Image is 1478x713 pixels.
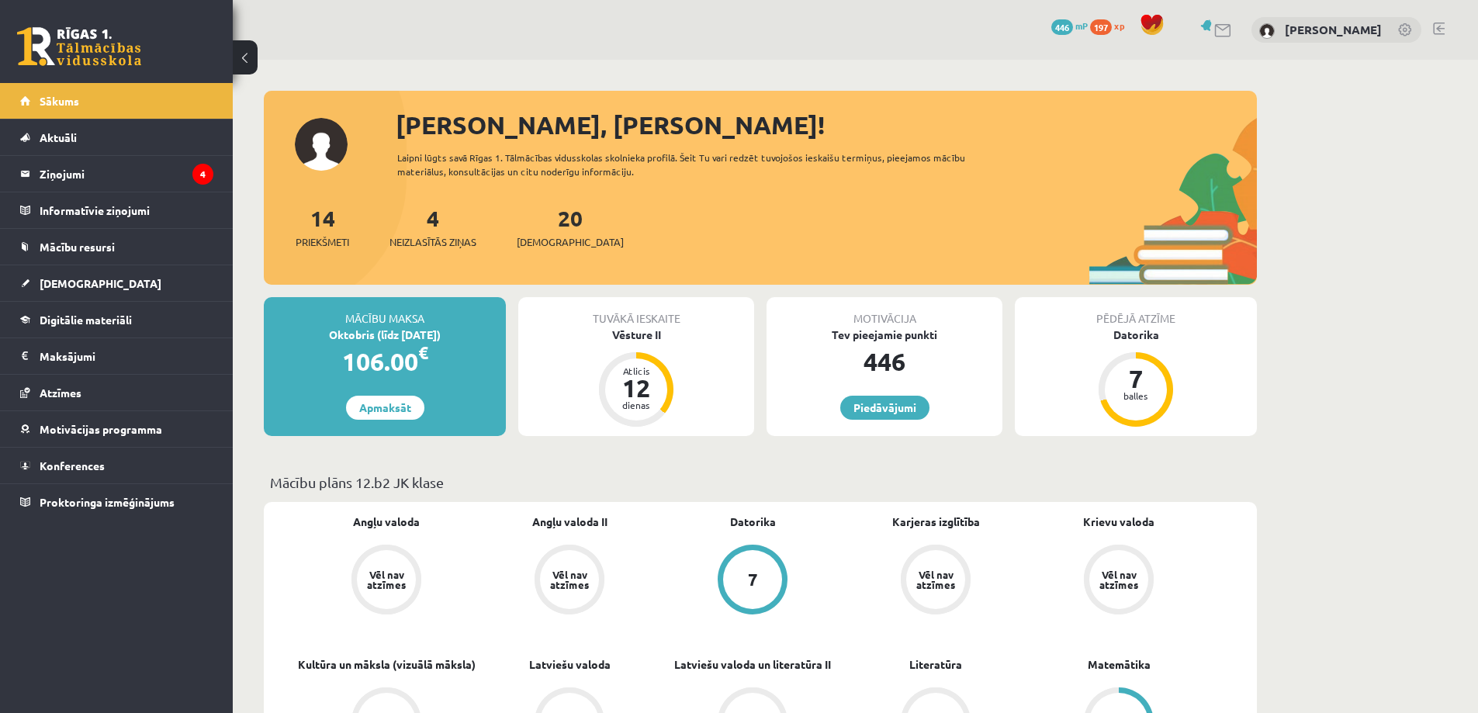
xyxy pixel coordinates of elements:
[40,422,162,436] span: Motivācijas programma
[40,130,77,144] span: Aktuāli
[20,229,213,265] a: Mācību resursi
[1083,514,1154,530] a: Krievu valoda
[840,396,929,420] a: Piedāvājumi
[296,204,349,250] a: 14Priekšmeti
[389,234,476,250] span: Neizlasītās ziņas
[914,569,957,590] div: Vēl nav atzīmes
[518,327,754,429] a: Vēsture II Atlicis 12 dienas
[17,27,141,66] a: Rīgas 1. Tālmācības vidusskola
[20,448,213,483] a: Konferences
[20,375,213,410] a: Atzīmes
[20,83,213,119] a: Sākums
[20,119,213,155] a: Aktuāli
[529,656,611,673] a: Latviešu valoda
[1015,327,1257,343] div: Datorika
[661,545,844,618] a: 7
[1088,656,1151,673] a: Matemātika
[40,94,79,108] span: Sākums
[518,327,754,343] div: Vēsture II
[1051,19,1073,35] span: 446
[613,376,659,400] div: 12
[20,156,213,192] a: Ziņojumi4
[365,569,408,590] div: Vēl nav atzīmes
[264,327,506,343] div: Oktobris (līdz [DATE])
[20,302,213,337] a: Digitālie materiāli
[295,545,478,618] a: Vēl nav atzīmes
[1051,19,1088,32] a: 446 mP
[674,656,831,673] a: Latviešu valoda un literatūra II
[40,386,81,400] span: Atzīmes
[518,297,754,327] div: Tuvākā ieskaite
[892,514,980,530] a: Karjeras izglītība
[20,338,213,374] a: Maksājumi
[767,327,1002,343] div: Tev pieejamie punkti
[346,396,424,420] a: Apmaksāt
[264,297,506,327] div: Mācību maksa
[397,151,993,178] div: Laipni lūgts savā Rīgas 1. Tālmācības vidusskolas skolnieka profilā. Šeit Tu vari redzēt tuvojošo...
[40,192,213,228] legend: Informatīvie ziņojumi
[1027,545,1210,618] a: Vēl nav atzīmes
[40,495,175,509] span: Proktoringa izmēģinājums
[1015,297,1257,327] div: Pēdējā atzīme
[1259,23,1275,39] img: Aleksejs Kablukovs
[298,656,476,673] a: Kultūra un māksla (vizuālā māksla)
[730,514,776,530] a: Datorika
[389,204,476,250] a: 4Neizlasītās ziņas
[264,343,506,380] div: 106.00
[613,366,659,376] div: Atlicis
[548,569,591,590] div: Vēl nav atzīmes
[40,338,213,374] legend: Maksājumi
[909,656,962,673] a: Literatūra
[296,234,349,250] span: Priekšmeti
[40,156,213,192] legend: Ziņojumi
[517,234,624,250] span: [DEMOGRAPHIC_DATA]
[1015,327,1257,429] a: Datorika 7 balles
[748,571,758,588] div: 7
[1075,19,1088,32] span: mP
[192,164,213,185] i: 4
[270,472,1251,493] p: Mācību plāns 12.b2 JK klase
[1285,22,1382,37] a: [PERSON_NAME]
[20,484,213,520] a: Proktoringa izmēģinājums
[1097,569,1141,590] div: Vēl nav atzīmes
[1113,391,1159,400] div: balles
[767,297,1002,327] div: Motivācija
[40,276,161,290] span: [DEMOGRAPHIC_DATA]
[20,411,213,447] a: Motivācijas programma
[478,545,661,618] a: Vēl nav atzīmes
[1090,19,1132,32] a: 197 xp
[767,343,1002,380] div: 446
[396,106,1257,144] div: [PERSON_NAME], [PERSON_NAME]!
[40,459,105,472] span: Konferences
[40,313,132,327] span: Digitālie materiāli
[613,400,659,410] div: dienas
[353,514,420,530] a: Angļu valoda
[517,204,624,250] a: 20[DEMOGRAPHIC_DATA]
[844,545,1027,618] a: Vēl nav atzīmes
[1113,366,1159,391] div: 7
[1090,19,1112,35] span: 197
[40,240,115,254] span: Mācību resursi
[20,192,213,228] a: Informatīvie ziņojumi
[418,341,428,364] span: €
[20,265,213,301] a: [DEMOGRAPHIC_DATA]
[1114,19,1124,32] span: xp
[532,514,607,530] a: Angļu valoda II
